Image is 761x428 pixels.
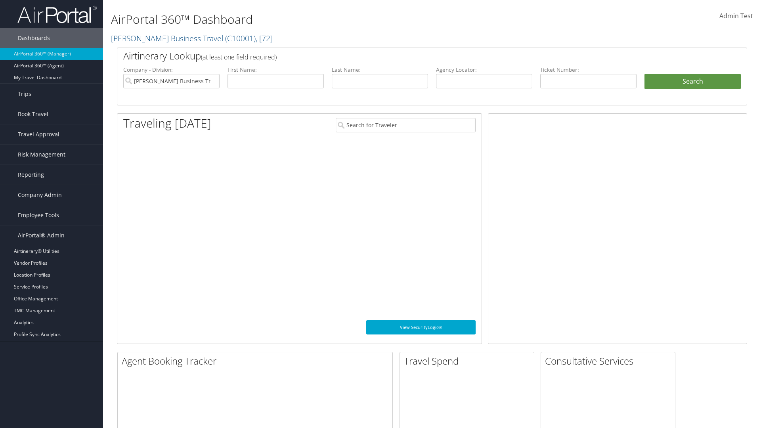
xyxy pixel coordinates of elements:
h2: Consultative Services [545,354,675,368]
h2: Travel Spend [404,354,534,368]
input: Search for Traveler [336,118,476,132]
span: Book Travel [18,104,48,124]
span: Risk Management [18,145,65,164]
h1: Traveling [DATE] [123,115,211,132]
span: Reporting [18,165,44,185]
span: Dashboards [18,28,50,48]
span: (at least one field required) [201,53,277,61]
img: airportal-logo.png [17,5,97,24]
span: , [ 72 ] [256,33,273,44]
label: First Name: [228,66,324,74]
span: ( C10001 ) [225,33,256,44]
a: Admin Test [719,4,753,29]
h1: AirPortal 360™ Dashboard [111,11,539,28]
span: Company Admin [18,185,62,205]
label: Company - Division: [123,66,220,74]
a: View SecurityLogic® [366,320,476,334]
h2: Agent Booking Tracker [122,354,392,368]
label: Agency Locator: [436,66,532,74]
label: Last Name: [332,66,428,74]
span: Employee Tools [18,205,59,225]
span: AirPortal® Admin [18,225,65,245]
span: Trips [18,84,31,104]
a: [PERSON_NAME] Business Travel [111,33,273,44]
h2: Airtinerary Lookup [123,49,688,63]
label: Ticket Number: [540,66,637,74]
span: Travel Approval [18,124,59,144]
button: Search [644,74,741,90]
span: Admin Test [719,11,753,20]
